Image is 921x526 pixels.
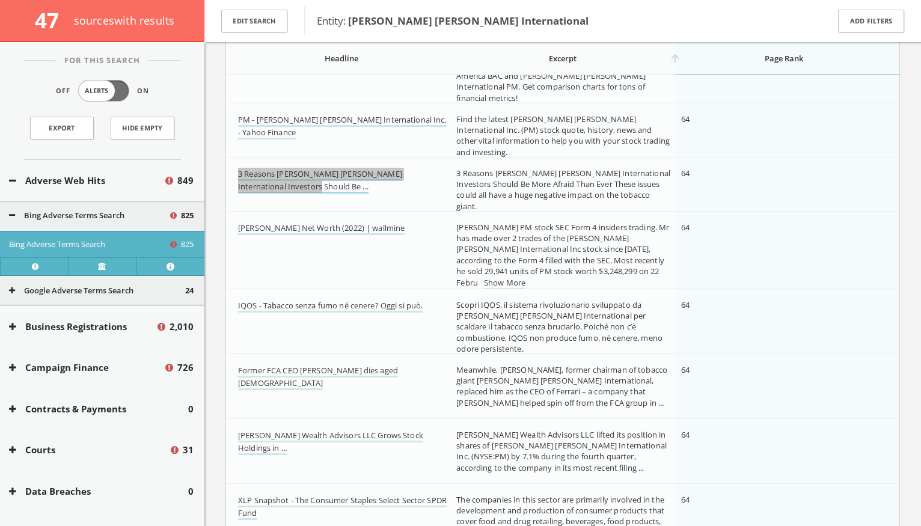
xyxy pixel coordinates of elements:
[74,13,175,28] span: source s with results
[681,299,690,310] span: 64
[177,174,194,188] span: 849
[549,53,577,64] font: Excerpt
[456,222,669,288] span: [PERSON_NAME] PM stock SEC Form 4 insiders trading. Mr has made over 2 trades of the [PERSON_NAME...
[221,10,287,33] button: Edit Search
[185,285,194,297] span: 24
[681,494,690,505] span: 64
[765,53,803,64] font: Page Rank
[181,210,194,222] span: 825
[9,285,185,297] button: Google Adverse Terms Search
[30,117,94,139] a: Export
[9,239,105,249] font: Bing Adverse Terms Search
[55,55,149,67] span: For This Search
[238,114,447,139] a: PM - [PERSON_NAME] [PERSON_NAME] International Inc. - Yahoo Finance
[238,365,398,390] a: Former FCA CEO [PERSON_NAME] dies aged [DEMOGRAPHIC_DATA]
[669,52,681,64] font: arrow_upward
[681,114,690,124] span: 64
[348,14,589,28] b: [PERSON_NAME] [PERSON_NAME] International
[238,300,423,313] a: IQOS - Tabacco senza fumo né cenere? Oggi si può.
[238,430,423,455] a: [PERSON_NAME] Wealth Advisors LLC Grows Stock Holdings in ...
[68,257,136,275] a: Verify at source
[9,210,168,222] button: Bing Adverse Terms Search
[9,361,164,375] button: Campaign Finance
[456,364,667,408] span: Meanwhile, [PERSON_NAME], former chairman of tobacco giant [PERSON_NAME] [PERSON_NAME] Internatio...
[9,239,168,251] button: Bing Adverse Terms Search
[484,277,525,290] a: Show More
[188,485,194,497] font: 0
[325,53,358,64] font: Headline
[9,402,188,416] button: Contracts & Payments
[9,174,164,188] button: Adverse Web Hits
[681,429,690,440] span: 64
[456,299,662,354] span: Scopri IQOS, il sistema rivoluzionario sviluppato da [PERSON_NAME] [PERSON_NAME] International pe...
[177,361,194,375] span: 726
[681,364,690,375] span: 64
[238,168,402,194] a: 3 Reasons [PERSON_NAME] [PERSON_NAME] International Investors Should Be ...
[181,239,194,249] font: 825
[456,168,670,212] span: 3 Reasons [PERSON_NAME] [PERSON_NAME] International Investors Should Be More Afraid Than Ever The...
[456,114,670,157] span: Find the latest [PERSON_NAME] [PERSON_NAME] International Inc. (PM) stock quote, history, news an...
[238,495,447,520] a: XLP Snapshot - The Consumer Staples Select Sector SPDR Fund
[170,320,194,334] span: 2,010
[317,14,589,28] span: Entity:
[838,10,904,33] button: Add Filters
[111,117,174,139] button: Hide Empty
[183,443,194,457] span: 31
[9,485,188,498] button: Data Breaches
[137,86,149,96] span: On
[9,320,156,334] button: Business Registrations
[56,86,70,96] span: Off
[456,429,667,473] span: [PERSON_NAME] Wealth Advisors LLC lifted its position in shares of [PERSON_NAME] [PERSON_NAME] In...
[35,6,69,34] span: 47
[681,222,690,233] span: 64
[238,222,405,235] a: [PERSON_NAME] Net Worth (2022) | wallmine
[456,60,646,103] span: Compare the latest news for BlackRock BLK, Bank of America BAC and [PERSON_NAME] [PERSON_NAME] In...
[9,443,169,457] button: Courts
[188,402,194,416] span: 0
[681,168,690,179] span: 64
